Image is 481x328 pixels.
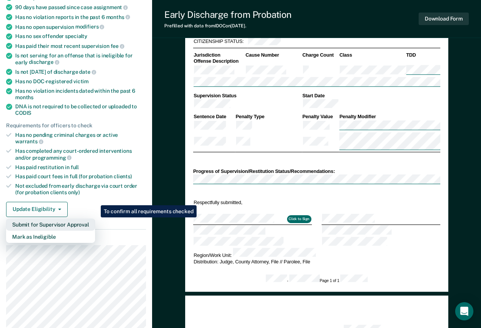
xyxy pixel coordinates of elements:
div: Early Discharge from Probation [164,9,292,20]
div: Has completed any court-ordered interventions and/or [15,148,146,161]
div: Has paid restitution in [15,164,146,171]
button: Download Form [419,13,469,25]
div: Has paid court fees in full (for probation [15,173,146,180]
td: Respectfully submitted, [193,199,311,206]
span: only) [68,189,80,195]
span: date [79,69,96,75]
th: Sentence Date [193,114,235,120]
div: Requirements for officers to check [6,122,146,129]
div: Not excluded from early discharge via court order (for probation clients [15,183,146,196]
th: Charge Count [302,52,338,59]
span: fee [111,43,124,49]
button: Update Eligibility [6,202,68,217]
div: Has no DOC-registered [15,78,146,85]
div: Is not [DATE] of discharge [15,68,146,75]
div: Has no open supervision [15,24,146,30]
div: - Page 1 of 1 [266,275,368,284]
button: Mark as Ineligible [6,231,95,243]
th: Class [339,52,406,59]
span: warrants [15,138,43,144]
th: Start Date [302,92,440,99]
div: Is not serving for an offense that is ineligible for early [15,52,146,65]
th: Penalty Value [302,114,338,120]
th: Jurisdiction [193,52,245,59]
div: Has no sex offender [15,33,146,40]
div: Has no pending criminal charges or active [15,132,146,145]
span: clients) [114,173,132,179]
div: Has no violation incidents dated within the past 6 [15,88,146,101]
span: months [15,94,33,100]
th: Penalty Modifier [339,114,440,120]
div: Progress of Supervision/Restitution Status/Recommendations: [193,168,440,175]
span: programming [32,155,71,161]
div: 90 days have passed since case [15,4,146,11]
span: specialty [65,33,87,39]
div: DNA is not required to be collected or uploaded to [15,103,146,116]
span: modifiers [75,24,105,30]
td: Region/Work Unit: Distribution: Judge, County Attorney, File // Parolee, File [193,248,440,265]
th: Offense Description [193,58,245,65]
span: assignment [94,4,128,10]
span: months [106,14,130,20]
div: Has no violation reports in the past 6 [15,14,146,21]
button: Click to Sign [287,215,311,223]
button: Submit for Supervisor Approval [6,219,95,231]
div: Open Intercom Messenger [455,302,473,320]
th: Penalty Type [235,114,302,120]
td: CITIZENSHIP STATUS: [193,36,247,47]
span: victim [73,78,89,84]
th: TDD [405,52,440,59]
div: Has paid their most recent supervision [15,43,146,49]
th: Supervision Status [193,92,302,99]
div: Prefilled with data from IDOC on [DATE] . [164,23,292,29]
span: CODIS [15,110,31,116]
span: full [71,164,79,170]
span: discharge [29,59,59,65]
th: Cause Number [245,52,302,59]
